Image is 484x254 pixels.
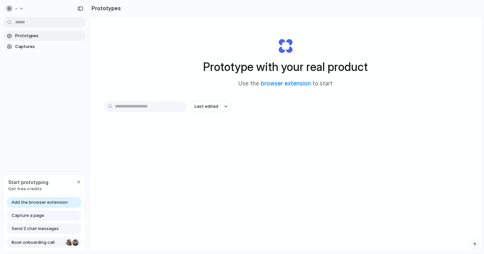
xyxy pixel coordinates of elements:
[3,3,27,14] button: -
[12,239,64,246] span: Book onboarding call
[3,42,86,52] a: Captures
[15,43,83,50] span: Captures
[66,239,73,246] div: Nicole Kubica
[195,103,218,110] span: Last edited
[71,239,79,246] div: Christian Iacullo
[12,225,59,232] span: Send 3 chat messages
[89,4,121,12] h2: Prototypes
[191,101,231,112] button: Last edited
[8,186,48,192] span: Get free credits
[8,179,48,186] span: Start prototyping
[3,31,86,41] a: Prototypes
[238,80,333,88] span: Use the to start
[12,212,44,219] span: Capture a page
[15,5,17,12] span: -
[261,80,311,87] a: browser extension
[15,33,83,39] span: Prototypes
[12,199,68,206] span: Add the browser extension
[203,58,368,76] h1: Prototype with your real product
[7,237,81,248] a: Book onboarding call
